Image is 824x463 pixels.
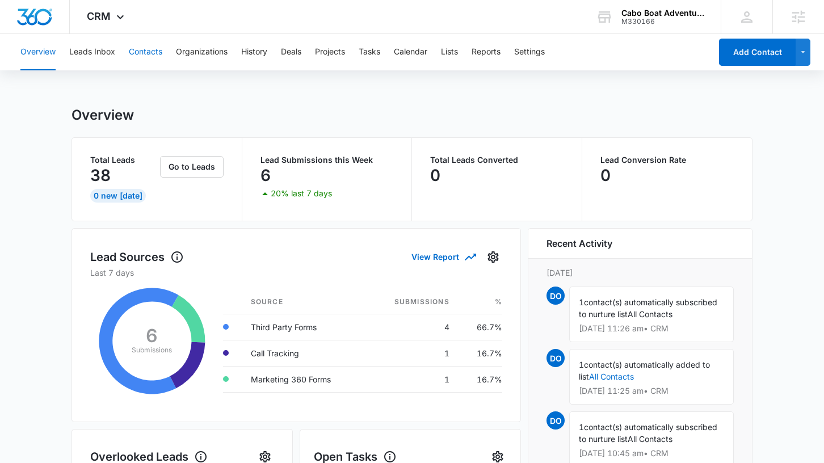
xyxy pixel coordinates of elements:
[69,34,115,70] button: Leads Inbox
[242,340,366,366] td: Call Tracking
[365,366,458,392] td: 1
[90,249,184,266] h1: Lead Sources
[472,34,501,70] button: Reports
[579,297,584,307] span: 1
[359,34,380,70] button: Tasks
[87,10,111,22] span: CRM
[281,34,301,70] button: Deals
[459,314,502,340] td: 66.7%
[315,34,345,70] button: Projects
[441,34,458,70] button: Lists
[241,34,267,70] button: History
[546,237,612,250] h6: Recent Activity
[579,325,724,332] p: [DATE] 11:26 am • CRM
[579,449,724,457] p: [DATE] 10:45 am • CRM
[628,309,672,319] span: All Contacts
[394,34,427,70] button: Calendar
[176,34,228,70] button: Organizations
[621,18,704,26] div: account id
[514,34,545,70] button: Settings
[546,287,565,305] span: DO
[579,422,584,432] span: 1
[242,314,366,340] td: Third Party Forms
[90,189,146,203] div: 0 New [DATE]
[260,156,394,164] p: Lead Submissions this Week
[621,9,704,18] div: account name
[271,190,332,197] p: 20% last 7 days
[579,387,724,395] p: [DATE] 11:25 am • CRM
[365,290,458,314] th: Submissions
[365,340,458,366] td: 1
[72,107,134,124] h1: Overview
[20,34,56,70] button: Overview
[579,422,717,444] span: contact(s) automatically subscribed to nurture list
[546,267,734,279] p: [DATE]
[365,314,458,340] td: 4
[260,166,271,184] p: 6
[600,166,611,184] p: 0
[628,434,672,444] span: All Contacts
[579,360,584,369] span: 1
[242,366,366,392] td: Marketing 360 Forms
[90,166,111,184] p: 38
[579,360,710,381] span: contact(s) automatically added to list
[546,411,565,430] span: DO
[719,39,796,66] button: Add Contact
[411,247,475,267] button: View Report
[160,156,224,178] button: Go to Leads
[160,162,224,171] a: Go to Leads
[430,166,440,184] p: 0
[459,340,502,366] td: 16.7%
[459,290,502,314] th: %
[546,349,565,367] span: DO
[129,34,162,70] button: Contacts
[484,248,502,266] button: Settings
[430,156,564,164] p: Total Leads Converted
[90,267,502,279] p: Last 7 days
[589,372,634,381] a: All Contacts
[242,290,366,314] th: Source
[579,297,717,319] span: contact(s) automatically subscribed to nurture list
[90,156,158,164] p: Total Leads
[459,366,502,392] td: 16.7%
[600,156,734,164] p: Lead Conversion Rate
